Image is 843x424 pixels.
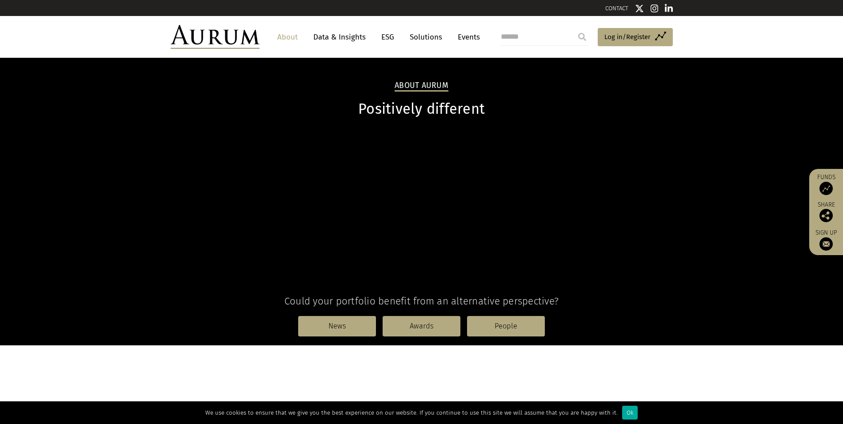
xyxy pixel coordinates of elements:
a: Log in/Register [598,28,673,47]
a: Events [453,29,480,45]
img: Sign up to our newsletter [819,237,833,251]
img: Aurum [171,25,260,49]
a: People [467,316,545,336]
span: Log in/Register [604,32,651,42]
img: Share this post [819,209,833,222]
h2: About Aurum [395,81,448,92]
a: About [273,29,302,45]
h1: Positively different [171,100,673,118]
input: Submit [573,28,591,46]
a: Funds [814,173,839,195]
img: Access Funds [819,182,833,195]
img: Twitter icon [635,4,644,13]
img: Instagram icon [651,4,659,13]
a: Awards [383,316,460,336]
a: ESG [377,29,399,45]
a: Solutions [405,29,447,45]
a: CONTACT [605,5,628,12]
img: Linkedin icon [665,4,673,13]
h4: Could your portfolio benefit from an alternative perspective? [171,295,673,307]
a: Data & Insights [309,29,370,45]
div: Share [814,202,839,222]
a: News [298,316,376,336]
a: Sign up [814,229,839,251]
div: Ok [622,406,638,420]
